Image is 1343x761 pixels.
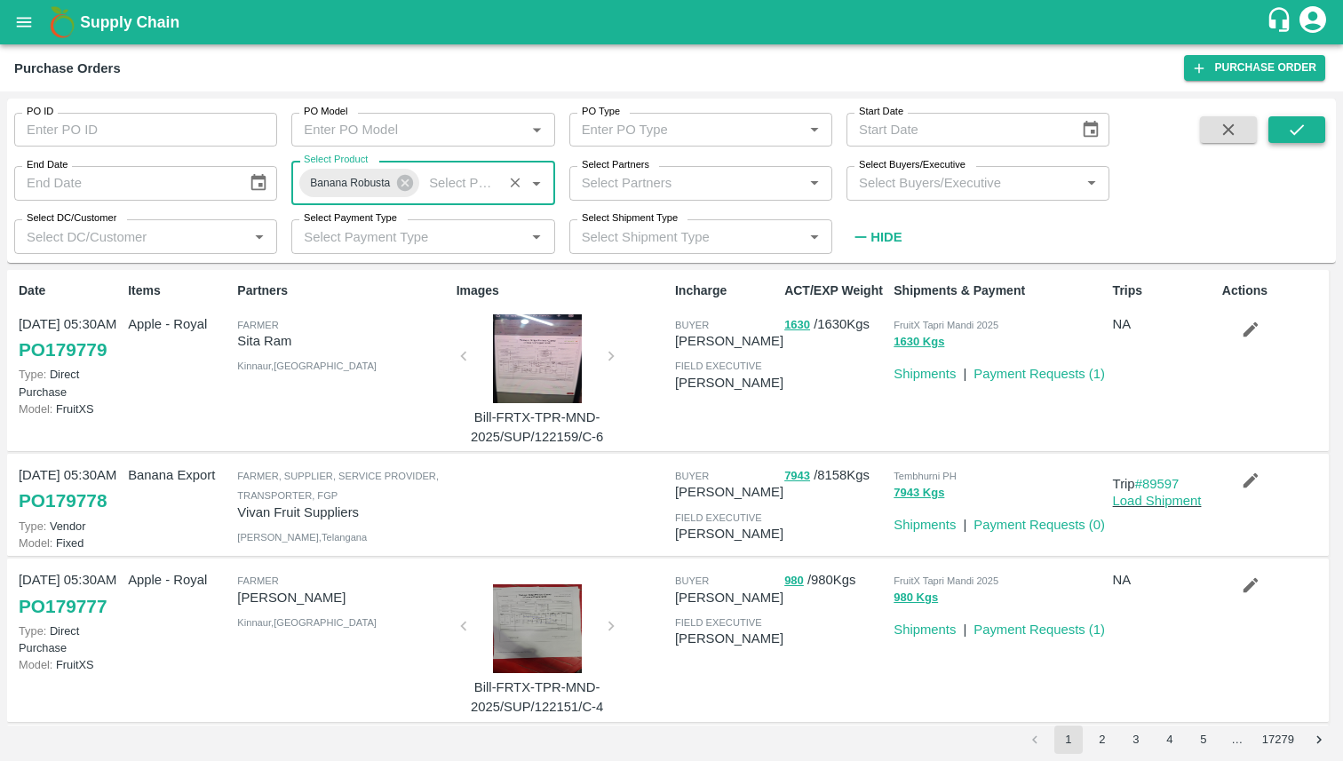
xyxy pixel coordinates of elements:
[675,373,783,392] p: [PERSON_NAME]
[19,368,46,381] span: Type:
[1113,314,1215,334] p: NA
[19,535,121,551] p: Fixed
[242,166,275,200] button: Choose date
[19,366,121,400] p: Direct Purchase
[27,105,53,119] label: PO ID
[675,281,777,300] p: Incharge
[19,518,121,535] p: Vendor
[299,174,401,193] span: Banana Robusta
[894,471,957,481] span: Tembhurni PH
[304,211,397,226] label: Select Payment Type
[859,105,903,119] label: Start Date
[19,656,121,673] p: FruitXS
[128,314,230,334] p: Apple - Royal
[19,465,121,485] p: [DATE] 05:30AM
[675,575,709,586] span: buyer
[80,10,1266,35] a: Supply Chain
[525,171,548,194] button: Open
[4,2,44,43] button: open drawer
[1223,732,1252,749] div: …
[846,113,1067,147] input: Start Date
[973,518,1105,532] a: Payment Requests (0)
[784,570,886,591] p: / 980 Kgs
[675,482,783,502] p: [PERSON_NAME]
[248,226,271,249] button: Open
[525,118,548,141] button: Open
[894,575,998,586] span: FruitX Tapri Mandi 2025
[894,622,956,637] a: Shipments
[1054,725,1083,754] button: page 1
[846,222,907,252] button: Hide
[894,332,944,353] button: 1630 Kgs
[1113,474,1215,494] p: Trip
[237,575,278,586] span: Farmer
[422,171,497,194] input: Select Product
[14,113,277,147] input: Enter PO ID
[128,465,230,485] p: Banana Export
[297,225,497,248] input: Select Payment Type
[20,225,242,248] input: Select DC/Customer
[19,314,121,334] p: [DATE] 05:30AM
[19,281,121,300] p: Date
[237,617,377,628] span: Kinnaur , [GEOGRAPHIC_DATA]
[956,508,966,535] div: |
[784,465,886,486] p: / 8158 Kgs
[1135,477,1180,491] a: #89597
[1257,725,1299,754] button: Go to page 17279
[894,281,1105,300] p: Shipments & Payment
[14,166,234,200] input: End Date
[14,57,121,80] div: Purchase Orders
[803,226,826,249] button: Open
[1088,725,1117,754] button: Go to page 2
[237,532,367,543] span: [PERSON_NAME] , Telangana
[575,171,798,194] input: Select Partners
[1113,494,1202,508] a: Load Shipment
[973,622,1105,637] a: Payment Requests (1)
[1080,171,1103,194] button: Open
[297,118,520,141] input: Enter PO Model
[237,503,449,522] p: Vivan Fruit Suppliers
[457,281,668,300] p: Images
[784,314,886,335] p: / 1630 Kgs
[894,588,938,608] button: 980 Kgs
[304,105,348,119] label: PO Model
[27,211,116,226] label: Select DC/Customer
[675,617,762,628] span: field executive
[675,588,783,607] p: [PERSON_NAME]
[19,402,52,416] span: Model:
[19,570,121,590] p: [DATE] 05:30AM
[19,591,107,622] a: PO179777
[304,153,368,167] label: Select Product
[582,211,678,226] label: Select Shipment Type
[784,315,810,336] button: 1630
[894,367,956,381] a: Shipments
[1018,725,1336,754] nav: pagination navigation
[44,4,80,40] img: logo
[1189,725,1218,754] button: Go to page 5
[19,536,52,550] span: Model:
[19,400,121,417] p: FruitXS
[1156,725,1184,754] button: Go to page 4
[784,281,886,300] p: ACT/EXP Weight
[237,471,439,501] span: Farmer, Supplier, Service Provider, Transporter, FGP
[575,118,798,141] input: Enter PO Type
[80,13,179,31] b: Supply Chain
[675,512,762,523] span: field executive
[675,629,783,648] p: [PERSON_NAME]
[956,613,966,639] div: |
[582,158,649,172] label: Select Partners
[19,624,46,638] span: Type:
[675,524,783,543] p: [PERSON_NAME]
[870,230,902,244] strong: Hide
[894,320,998,330] span: FruitX Tapri Mandi 2025
[19,334,107,366] a: PO179779
[237,331,449,351] p: Sita Ram
[128,281,230,300] p: Items
[19,519,46,533] span: Type:
[1184,55,1325,81] a: Purchase Order
[1222,281,1324,300] p: Actions
[803,118,826,141] button: Open
[504,171,528,195] button: Clear
[956,357,966,384] div: |
[675,361,762,371] span: field executive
